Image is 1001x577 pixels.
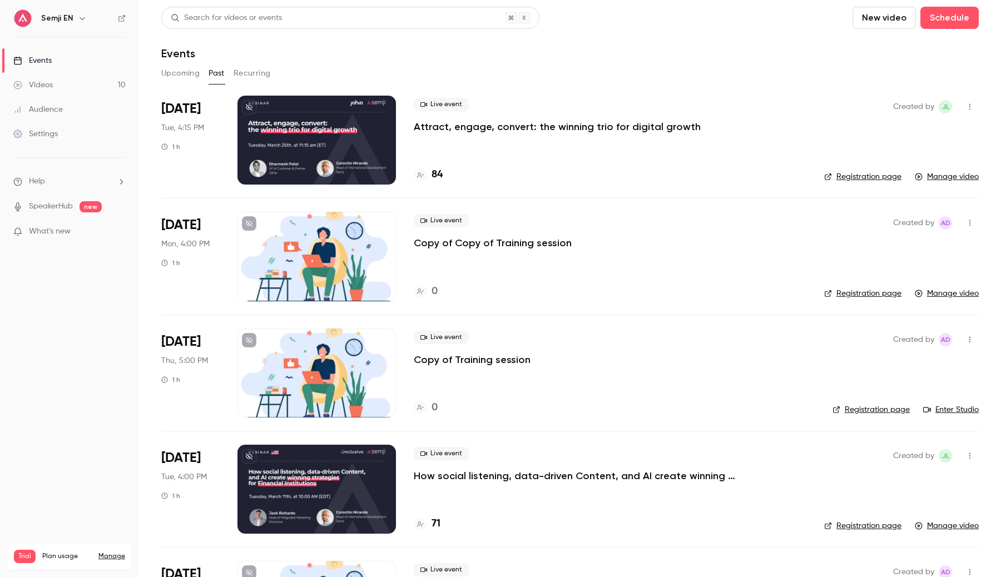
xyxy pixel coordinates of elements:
[414,563,469,576] span: Live event
[209,64,225,82] button: Past
[824,520,901,531] a: Registration page
[14,9,32,27] img: Semji EN
[161,449,201,467] span: [DATE]
[161,142,180,151] div: 1 h
[432,400,438,415] h4: 0
[13,128,58,140] div: Settings
[414,236,572,250] a: Copy of Copy of Training session
[893,449,934,462] span: Created by
[414,353,531,366] a: Copy of Training session
[414,516,440,531] a: 71
[13,79,53,91] div: Videos
[112,227,126,237] iframe: Noticeable Trigger
[161,333,201,351] span: [DATE]
[161,355,208,366] span: Thu, 5:00 PM
[414,284,438,299] a: 0
[824,171,901,182] a: Registration page
[161,471,207,483] span: Tue, 4:00 PM
[414,214,469,227] span: Live event
[824,288,901,299] a: Registration page
[161,96,220,185] div: Mar 25 Tue, 4:15 PM (Europe/Paris)
[161,238,210,250] span: Mon, 4:00 PM
[920,7,979,29] button: Schedule
[171,12,282,24] div: Search for videos or events
[161,258,180,267] div: 1 h
[161,375,180,384] div: 1 h
[414,120,701,133] a: Attract, engage, convert: the winning trio for digital growth
[414,98,469,111] span: Live event
[939,216,952,230] span: Aurélie Dorigné
[414,447,469,460] span: Live event
[432,516,440,531] h4: 71
[80,201,102,212] span: new
[29,226,71,237] span: What's new
[42,552,92,561] span: Plan usage
[432,284,438,299] h4: 0
[915,520,979,531] a: Manage video
[893,100,934,113] span: Created by
[853,7,916,29] button: New video
[161,100,201,118] span: [DATE]
[923,404,979,415] a: Enter Studio
[414,400,438,415] a: 0
[161,122,204,133] span: Tue, 4:15 PM
[414,469,747,483] a: How social listening, data-driven Content, and AI create winning strategies for Financial Institu...
[832,404,910,415] a: Registration page
[893,216,934,230] span: Created by
[893,333,934,346] span: Created by
[941,333,950,346] span: AD
[161,212,220,301] div: Mar 24 Mon, 4:00 PM (Europe/Paris)
[161,329,220,417] div: Mar 20 Thu, 5:00 PM (Europe/Paris)
[13,55,52,66] div: Events
[915,288,979,299] a: Manage video
[939,449,952,462] span: Jeanne Laboisse
[161,216,201,234] span: [DATE]
[234,64,271,82] button: Recurring
[14,550,36,563] span: Trial
[414,167,443,182] a: 84
[161,445,220,534] div: Mar 11 Tue, 4:00 PM (Europe/Paris)
[939,333,952,346] span: Aurélie Dorigné
[13,104,63,115] div: Audience
[161,491,180,500] div: 1 h
[939,100,952,113] span: Jeanne Laboisse
[161,64,200,82] button: Upcoming
[41,13,73,24] h6: Semji EN
[432,167,443,182] h4: 84
[942,449,949,462] span: JL
[942,100,949,113] span: JL
[29,176,45,187] span: Help
[915,171,979,182] a: Manage video
[98,552,125,561] a: Manage
[13,176,126,187] li: help-dropdown-opener
[414,331,469,344] span: Live event
[29,201,73,212] a: SpeakerHub
[941,216,950,230] span: AD
[161,47,195,60] h1: Events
